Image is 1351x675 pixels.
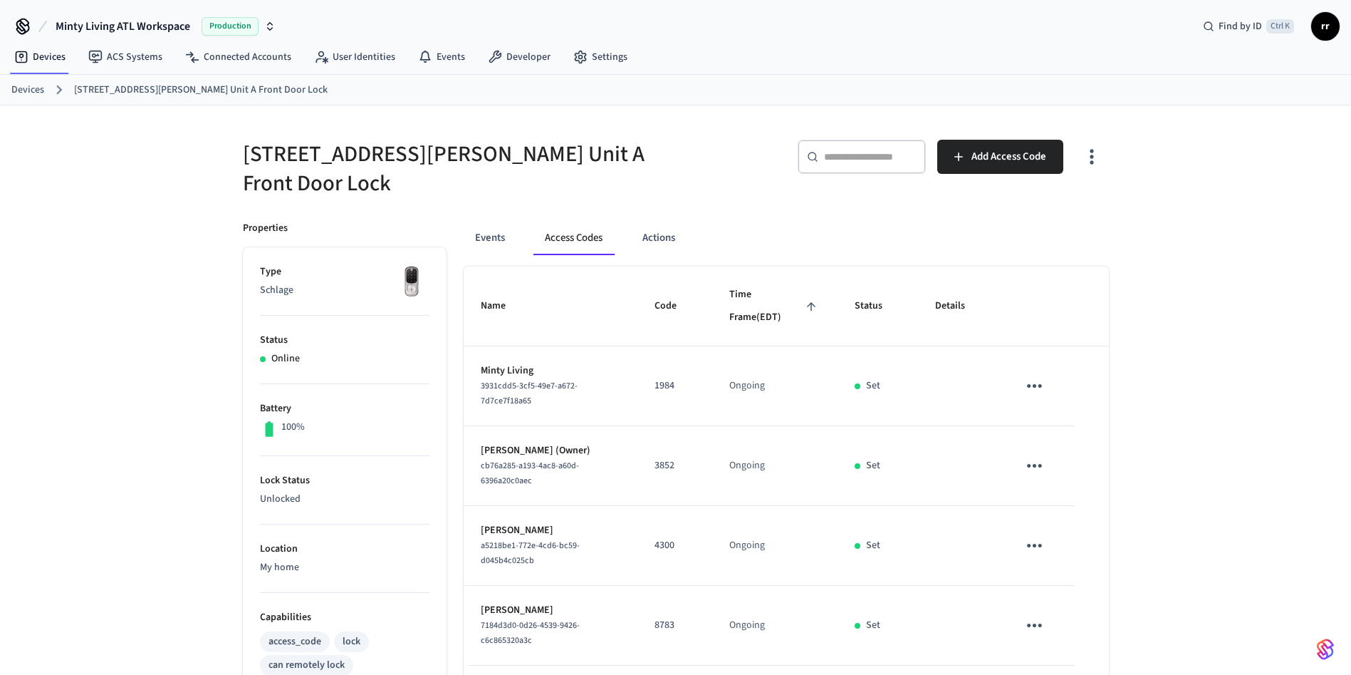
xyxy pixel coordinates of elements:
div: access_code [268,634,321,649]
p: Set [866,618,880,633]
img: Yale Assure Touchscreen Wifi Smart Lock, Satin Nickel, Front [394,264,429,300]
span: Find by ID [1219,19,1262,34]
a: [STREET_ADDRESS][PERSON_NAME] Unit A Front Door Lock [74,83,328,98]
span: Status [855,295,901,317]
p: Set [866,538,880,553]
button: Access Codes [533,221,614,255]
p: 8783 [654,618,695,633]
span: Add Access Code [971,148,1046,166]
div: ant example [464,221,1109,255]
span: Time Frame(EDT) [729,284,820,329]
a: ACS Systems [77,44,174,70]
button: rr [1311,12,1340,41]
div: can remotely lock [268,658,345,673]
td: Ongoing [712,346,838,426]
p: Set [866,458,880,473]
span: a5218be1-772e-4cd6-bc59-d045b4c025cb [481,540,580,567]
div: Find by IDCtrl K [1191,14,1305,39]
span: 7184d3d0-0d26-4539-9426-c6c865320a3c [481,619,580,646]
a: Developer [476,44,562,70]
span: cb76a285-a193-4ac8-a60d-6396a20c0aec [481,460,579,487]
img: SeamLogoGradient.69752ec5.svg [1317,638,1334,661]
p: Minty Living [481,364,621,378]
p: [PERSON_NAME] [481,523,621,538]
a: Settings [562,44,639,70]
td: Ongoing [712,506,838,586]
a: Devices [11,83,44,98]
p: Schlage [260,283,429,298]
button: Add Access Code [937,140,1063,174]
p: Properties [243,221,288,236]
p: Battery [260,401,429,416]
p: Set [866,378,880,393]
div: lock [343,634,360,649]
td: Ongoing [712,426,838,506]
button: Events [464,221,516,255]
p: Status [260,333,429,348]
a: User Identities [303,44,407,70]
span: Ctrl K [1266,19,1294,34]
a: Devices [3,44,77,70]
span: rr [1313,14,1338,39]
h5: [STREET_ADDRESS][PERSON_NAME] Unit A Front Door Lock [243,140,667,198]
p: 100% [281,420,305,435]
p: 3852 [654,458,695,473]
p: [PERSON_NAME] (Owner) [481,443,621,458]
table: sticky table [464,267,1109,666]
p: 1984 [654,378,695,393]
p: 4300 [654,538,695,553]
span: Minty Living ATL Workspace [56,18,190,35]
span: Code [654,295,695,317]
button: Actions [631,221,687,255]
p: Location [260,542,429,557]
p: Online [271,351,300,366]
p: Capabilities [260,610,429,625]
p: My home [260,560,429,575]
p: Unlocked [260,492,429,507]
p: [PERSON_NAME] [481,603,621,618]
a: Events [407,44,476,70]
span: Name [481,295,524,317]
span: Production [202,17,259,36]
span: 3931cdd5-3cf5-49e7-a672-7d7ce7f18a65 [481,380,578,407]
a: Connected Accounts [174,44,303,70]
span: Details [935,295,984,317]
p: Type [260,264,429,279]
td: Ongoing [712,586,838,666]
p: Lock Status [260,473,429,488]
